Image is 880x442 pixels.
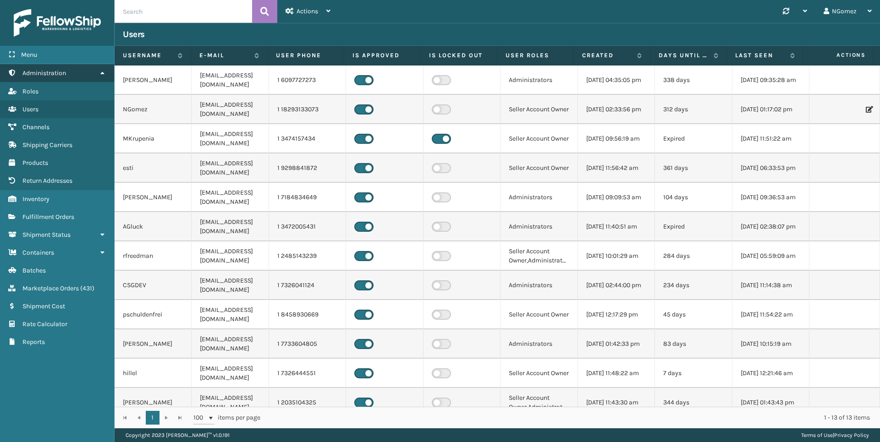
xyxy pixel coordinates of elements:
td: [PERSON_NAME] [115,329,192,359]
td: 83 days [655,329,732,359]
td: NGomez [115,95,192,124]
span: Products [22,159,48,167]
label: Username [123,51,173,60]
span: Shipment Status [22,231,71,239]
td: [EMAIL_ADDRESS][DOMAIN_NAME] [192,95,269,124]
td: 344 days [655,388,732,417]
span: Return Addresses [22,177,72,185]
label: Created [582,51,632,60]
td: [DATE] 11:43:30 am [578,388,655,417]
td: 7 days [655,359,732,388]
td: [DATE] 09:09:53 am [578,183,655,212]
p: Copyright 2023 [PERSON_NAME]™ v 1.0.191 [126,428,230,442]
td: hillel [115,359,192,388]
span: Reports [22,338,45,346]
td: Administrators [500,212,577,241]
td: [DATE] 06:33:53 pm [732,153,809,183]
span: Actions [297,7,318,15]
td: [DATE] 11:51:22 am [732,124,809,153]
label: Is Locked Out [429,51,489,60]
div: | [801,428,869,442]
h3: Users [123,29,145,40]
td: [DATE] 09:35:28 am [732,65,809,95]
span: Channels [22,123,49,131]
td: [DATE] 09:56:19 am [578,124,655,153]
td: [DATE] 05:59:09 am [732,241,809,271]
td: [DATE] 11:56:42 am [578,153,655,183]
td: 1 7326444551 [269,359,346,388]
td: 45 days [655,300,732,329]
td: [DATE] 04:35:05 pm [578,65,655,95]
span: Users [22,105,38,113]
span: items per page [193,411,260,425]
td: Administrators [500,329,577,359]
span: Shipment Cost [22,302,65,310]
td: [DATE] 11:54:22 am [732,300,809,329]
span: Marketplace Orders [22,284,79,292]
td: [DATE] 01:17:02 pm [732,95,809,124]
td: [PERSON_NAME] [115,388,192,417]
span: 100 [193,413,207,422]
td: Seller Account Owner [500,95,577,124]
a: Terms of Use [801,432,833,438]
td: CSGDEV [115,271,192,300]
label: E-mail [199,51,250,60]
td: [DATE] 02:44:00 pm [578,271,655,300]
label: Last Seen [735,51,786,60]
td: [DATE] 09:36:53 am [732,183,809,212]
td: [DATE] 01:43:43 pm [732,388,809,417]
td: esti [115,153,192,183]
td: [DATE] 10:15:19 am [732,329,809,359]
td: [EMAIL_ADDRESS][DOMAIN_NAME] [192,212,269,241]
label: Days until password expires [659,51,709,60]
span: Containers [22,249,54,256]
td: 1 3472005431 [269,212,346,241]
span: Menu [21,51,37,59]
td: 1 7326041124 [269,271,346,300]
td: [EMAIL_ADDRESS][DOMAIN_NAME] [192,359,269,388]
td: Administrators [500,65,577,95]
td: Expired [655,124,732,153]
span: Inventory [22,195,49,203]
td: 1 18293133073 [269,95,346,124]
td: [DATE] 11:40:51 am [578,212,655,241]
span: Administration [22,69,66,77]
td: [PERSON_NAME] [115,65,192,95]
td: 234 days [655,271,732,300]
a: Privacy Policy [834,432,869,438]
td: [EMAIL_ADDRESS][DOMAIN_NAME] [192,329,269,359]
td: Seller Account Owner,Administrators [500,241,577,271]
td: 1 2485143239 [269,241,346,271]
label: User Roles [506,51,565,60]
td: Seller Account Owner [500,124,577,153]
td: [EMAIL_ADDRESS][DOMAIN_NAME] [192,388,269,417]
td: 361 days [655,153,732,183]
span: Batches [22,267,46,274]
td: 1 2035104325 [269,388,346,417]
label: Is Approved [352,51,412,60]
span: Fulfillment Orders [22,213,74,221]
td: 1 6097727273 [269,65,346,95]
td: [DATE] 12:21:46 am [732,359,809,388]
a: 1 [146,411,159,425]
td: [EMAIL_ADDRESS][DOMAIN_NAME] [192,124,269,153]
td: [EMAIL_ADDRESS][DOMAIN_NAME] [192,183,269,212]
td: 104 days [655,183,732,212]
td: [PERSON_NAME] [115,183,192,212]
td: Seller Account Owner [500,300,577,329]
td: AGluck [115,212,192,241]
td: 1 7184834649 [269,183,346,212]
span: Shipping Carriers [22,141,72,149]
td: [DATE] 12:17:29 pm [578,300,655,329]
td: rfreedman [115,241,192,271]
td: [DATE] 02:38:07 pm [732,212,809,241]
td: 1 7733604805 [269,329,346,359]
td: 1 8458930669 [269,300,346,329]
td: Seller Account Owner [500,153,577,183]
td: 338 days [655,65,732,95]
td: Seller Account Owner [500,359,577,388]
img: logo [14,9,101,37]
td: 284 days [655,241,732,271]
td: [EMAIL_ADDRESS][DOMAIN_NAME] [192,271,269,300]
td: [DATE] 11:48:22 am [578,359,655,388]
